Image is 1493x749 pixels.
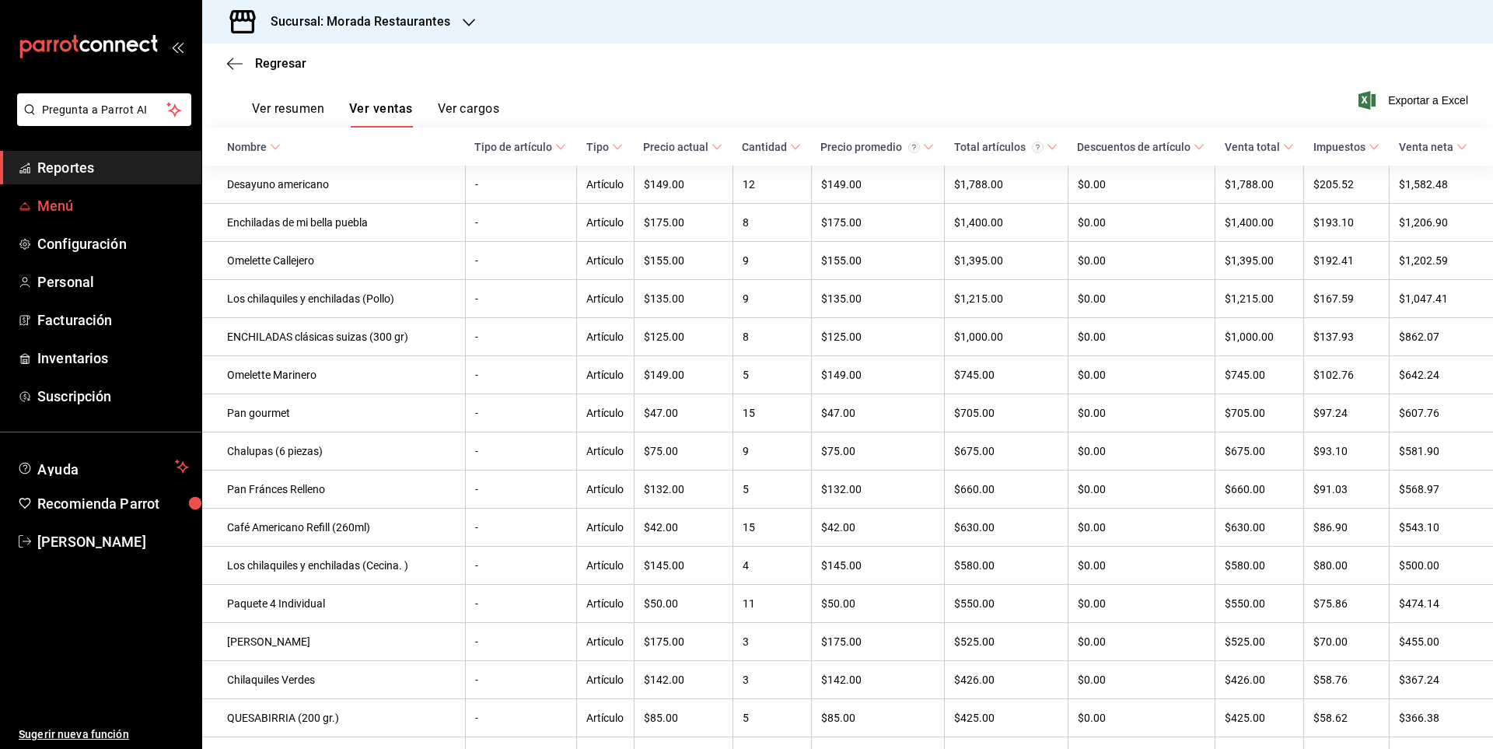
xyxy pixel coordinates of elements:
[1068,661,1215,699] td: $0.00
[202,204,465,242] td: Enchiladas de mi bella puebla
[37,157,189,178] span: Reportes
[733,699,811,737] td: 5
[733,204,811,242] td: 8
[1390,318,1493,356] td: $862.07
[577,585,635,623] td: Artículo
[1068,699,1215,737] td: $0.00
[465,318,576,356] td: -
[227,141,267,153] div: Nombre
[227,56,306,71] button: Regresar
[586,141,623,153] span: Tipo
[945,471,1068,509] td: $660.00
[202,242,465,280] td: Omelette Callejero
[37,348,189,369] span: Inventarios
[811,585,944,623] td: $50.00
[811,699,944,737] td: $85.00
[811,204,944,242] td: $175.00
[1390,623,1493,661] td: $455.00
[733,318,811,356] td: 8
[465,166,576,204] td: -
[465,471,576,509] td: -
[1068,356,1215,394] td: $0.00
[17,93,191,126] button: Pregunta a Parrot AI
[634,166,733,204] td: $149.00
[465,509,576,547] td: -
[1390,585,1493,623] td: $474.14
[1068,318,1215,356] td: $0.00
[1390,204,1493,242] td: $1,206.90
[634,318,733,356] td: $125.00
[202,432,465,471] td: Chalupas (6 piezas)
[811,432,944,471] td: $75.00
[945,547,1068,585] td: $580.00
[1304,547,1390,585] td: $80.00
[1399,141,1453,153] div: Venta neta
[465,356,576,394] td: -
[634,661,733,699] td: $142.00
[258,12,450,31] h3: Sucursal: Morada Restaurantes
[577,318,635,356] td: Artículo
[37,457,169,476] span: Ayuda
[1215,280,1304,318] td: $1,215.00
[1225,141,1294,153] span: Venta total
[1304,585,1390,623] td: $75.86
[202,699,465,737] td: QUESABIRRIA (200 gr.)
[733,661,811,699] td: 3
[945,318,1068,356] td: $1,000.00
[908,142,920,153] svg: Precio promedio = Total artículos / cantidad
[643,141,722,153] span: Precio actual
[1390,280,1493,318] td: $1,047.41
[202,318,465,356] td: ENCHILADAS clásicas suizas (300 gr)
[811,661,944,699] td: $142.00
[1215,394,1304,432] td: $705.00
[1390,661,1493,699] td: $367.24
[465,280,576,318] td: -
[202,471,465,509] td: Pan Fránces Relleno
[1068,509,1215,547] td: $0.00
[577,280,635,318] td: Artículo
[202,661,465,699] td: Chilaquiles Verdes
[634,280,733,318] td: $135.00
[1390,547,1493,585] td: $500.00
[1313,141,1365,153] div: Impuestos
[11,113,191,129] a: Pregunta a Parrot AI
[634,242,733,280] td: $155.00
[1304,471,1390,509] td: $91.03
[474,141,566,153] span: Tipo de artículo
[945,356,1068,394] td: $745.00
[252,101,324,128] button: Ver resumen
[820,141,920,153] div: Precio promedio
[811,318,944,356] td: $125.00
[1362,91,1468,110] button: Exportar a Excel
[945,280,1068,318] td: $1,215.00
[634,471,733,509] td: $132.00
[742,141,787,153] div: Cantidad
[733,432,811,471] td: 9
[1215,471,1304,509] td: $660.00
[945,394,1068,432] td: $705.00
[171,40,184,53] button: open_drawer_menu
[1068,471,1215,509] td: $0.00
[1304,242,1390,280] td: $192.41
[202,509,465,547] td: Café Americano Refill (260ml)
[474,141,552,153] div: Tipo de artículo
[733,547,811,585] td: 4
[465,432,576,471] td: -
[1068,547,1215,585] td: $0.00
[1068,432,1215,471] td: $0.00
[811,394,944,432] td: $47.00
[1304,356,1390,394] td: $102.76
[1304,509,1390,547] td: $86.90
[19,726,189,743] span: Sugerir nueva función
[1304,280,1390,318] td: $167.59
[1304,166,1390,204] td: $205.52
[1077,141,1191,153] div: Descuentos de artículo
[1215,547,1304,585] td: $580.00
[252,101,499,128] div: navigation tabs
[202,394,465,432] td: Pan gourmet
[577,356,635,394] td: Artículo
[1304,204,1390,242] td: $193.10
[1215,356,1304,394] td: $745.00
[1215,242,1304,280] td: $1,395.00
